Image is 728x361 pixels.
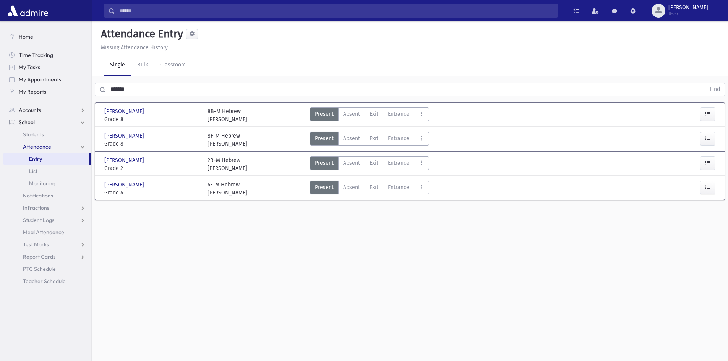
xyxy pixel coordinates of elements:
div: AttTypes [310,181,429,197]
span: Students [23,131,44,138]
span: Exit [370,159,378,167]
span: [PERSON_NAME] [104,107,146,115]
div: 8F-M Hebrew [PERSON_NAME] [208,132,247,148]
span: Meal Attendance [23,229,64,236]
span: PTC Schedule [23,265,56,272]
span: Infractions [23,204,49,211]
div: AttTypes [310,156,429,172]
a: Infractions [3,202,91,214]
span: [PERSON_NAME] [104,181,146,189]
a: Accounts [3,104,91,116]
span: My Reports [19,88,46,95]
a: Entry [3,153,89,165]
a: My Tasks [3,61,91,73]
span: Absent [343,134,360,142]
span: My Tasks [19,64,40,71]
a: Test Marks [3,238,91,251]
img: AdmirePro [6,3,50,18]
span: User [668,11,708,17]
span: Student Logs [23,217,54,223]
a: Time Tracking [3,49,91,61]
span: [PERSON_NAME] [668,5,708,11]
span: Present [315,134,334,142]
a: Report Cards [3,251,91,263]
span: Exit [370,110,378,118]
span: Entrance [388,134,409,142]
span: Accounts [19,107,41,113]
span: Time Tracking [19,52,53,58]
div: 2B-M Hebrew [PERSON_NAME] [208,156,247,172]
span: Entrance [388,159,409,167]
a: Classroom [154,55,192,76]
a: Meal Attendance [3,226,91,238]
span: Home [19,33,33,40]
a: PTC Schedule [3,263,91,275]
a: Notifications [3,189,91,202]
div: 4F-M Hebrew [PERSON_NAME] [208,181,247,197]
span: My Appointments [19,76,61,83]
span: Test Marks [23,241,49,248]
a: Bulk [131,55,154,76]
span: Absent [343,159,360,167]
span: Exit [370,134,378,142]
a: Missing Attendance History [98,44,168,51]
a: My Appointments [3,73,91,86]
h5: Attendance Entry [98,28,183,40]
a: Student Logs [3,214,91,226]
a: Single [104,55,131,76]
span: Monitoring [29,180,55,187]
span: Exit [370,183,378,191]
div: AttTypes [310,107,429,123]
span: [PERSON_NAME] [104,156,146,164]
span: Grade 8 [104,115,200,123]
a: Teacher Schedule [3,275,91,287]
span: Entrance [388,183,409,191]
a: Students [3,128,91,141]
u: Missing Attendance History [101,44,168,51]
a: Home [3,31,91,43]
div: AttTypes [310,132,429,148]
a: Monitoring [3,177,91,189]
div: 8B-M Hebrew [PERSON_NAME] [208,107,247,123]
span: Report Cards [23,253,55,260]
span: Entry [29,155,42,162]
span: Teacher Schedule [23,278,66,285]
span: Grade 4 [104,189,200,197]
span: Entrance [388,110,409,118]
span: Present [315,183,334,191]
span: Grade 8 [104,140,200,148]
span: Notifications [23,192,53,199]
button: Find [705,83,725,96]
span: Present [315,159,334,167]
a: My Reports [3,86,91,98]
span: Grade 2 [104,164,200,172]
a: List [3,165,91,177]
a: Attendance [3,141,91,153]
span: Attendance [23,143,51,150]
span: Absent [343,183,360,191]
span: Present [315,110,334,118]
span: Absent [343,110,360,118]
span: School [19,119,35,126]
a: School [3,116,91,128]
span: List [29,168,37,175]
span: [PERSON_NAME] [104,132,146,140]
input: Search [115,4,558,18]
